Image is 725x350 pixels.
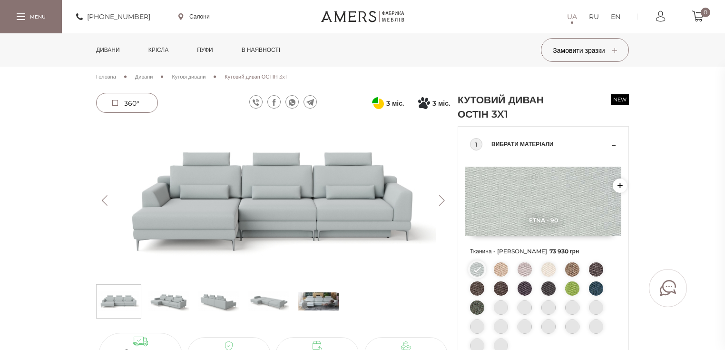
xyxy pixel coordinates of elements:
[135,73,153,80] span: Дивани
[248,287,289,316] img: Кутовий диван ОСТІН 3x1 s-3
[135,72,153,81] a: Дивани
[235,33,287,67] a: в наявності
[589,11,599,22] a: RU
[172,73,206,80] span: Кутові дивани
[96,72,116,81] a: Головна
[541,38,629,62] button: Замовити зразки
[124,99,139,108] span: 360°
[470,138,482,150] div: 1
[96,93,158,113] a: 360°
[372,97,384,109] svg: Оплата частинами від ПриватБанку
[386,98,404,109] span: 3 міс.
[190,33,220,67] a: Пуфи
[432,98,450,109] span: 3 міс.
[465,217,621,224] span: Etna - 90
[433,195,450,206] button: Next
[304,95,317,109] a: telegram
[198,287,239,316] img: Кутовий диван ОСТІН 3x1 s-2
[98,287,139,316] img: Кутовий диван ОСТІН 3x1 s-0
[701,8,710,17] span: 0
[458,93,567,121] h1: Кутовий диван ОСТІН 3x1
[76,11,150,22] a: [PHONE_NUMBER]
[172,72,206,81] a: Кутові дивани
[567,11,577,22] a: UA
[96,73,116,80] span: Головна
[249,95,263,109] a: viber
[418,97,430,109] svg: Покупка частинами від Монобанку
[89,33,127,67] a: Дивани
[148,287,189,316] img: Кутовий диван ОСТІН 3x1 s-1
[285,95,299,109] a: whatsapp
[549,248,579,255] span: 73 930 грн
[96,121,450,280] img: Кутовий диван ОСТІН 3x1 -0
[611,11,620,22] a: EN
[178,12,210,21] a: Салони
[267,95,281,109] a: facebook
[96,195,113,206] button: Previous
[491,139,609,150] span: Вибрати матеріали
[298,287,339,316] img: s_
[465,167,621,236] img: Etna - 90
[141,33,176,67] a: Крісла
[611,94,629,105] span: new
[470,245,617,258] span: Тканина - [PERSON_NAME]
[553,46,617,55] span: Замовити зразки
